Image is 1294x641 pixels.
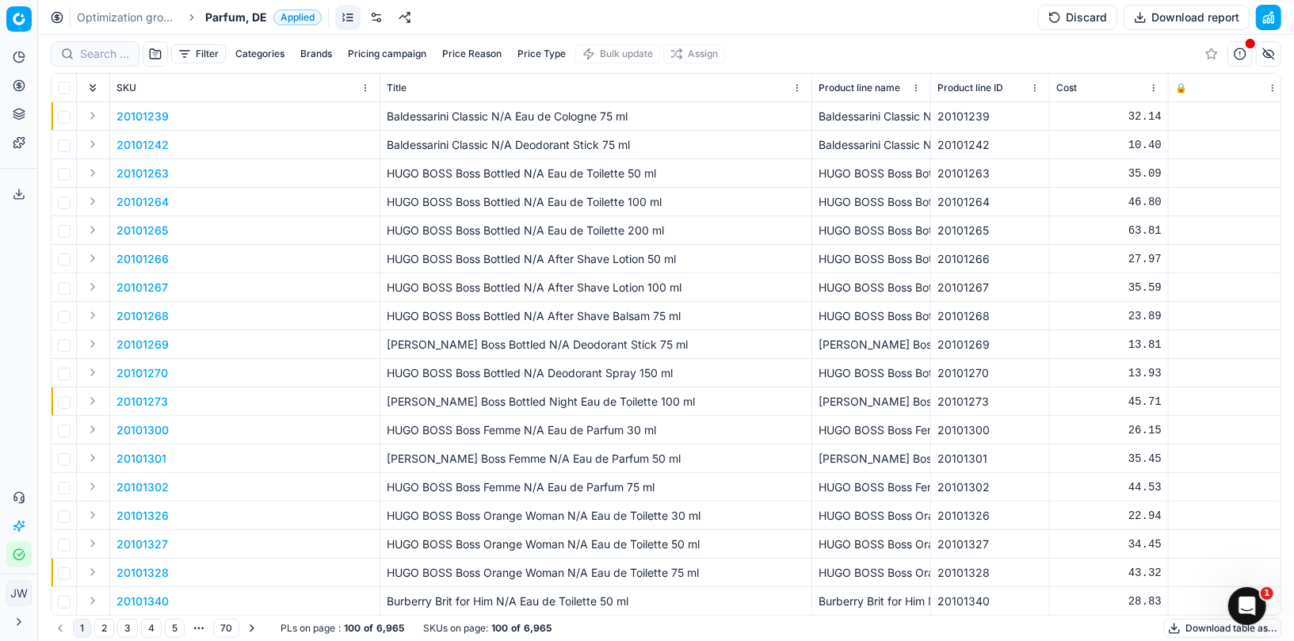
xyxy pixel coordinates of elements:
p: 20101270 [116,365,168,381]
button: Expand [83,448,102,467]
div: 20101270 [937,365,1043,381]
div: : [281,622,404,635]
div: HUGO BOSS Boss Bottled N/A After Shave Balsam 75 ml [819,308,924,324]
span: Product line name [819,82,900,94]
button: JW [6,581,32,606]
span: 1 [1261,587,1273,600]
button: 70 [213,619,239,638]
button: 20101340 [116,593,169,609]
button: 2 [94,619,114,638]
button: Categories [229,44,291,63]
div: [PERSON_NAME] Boss Bottled Night Eau de Toilette 100 ml [819,394,924,410]
div: HUGO BOSS Boss Bottled N/A Eau de Toilette 50 ml [819,166,924,181]
span: Parfum, DEApplied [205,10,322,25]
div: 20101266 [937,251,1043,267]
button: Expand [83,220,102,239]
p: HUGO BOSS Boss Bottled N/A After Shave Lotion 100 ml [387,280,805,296]
p: 20101328 [116,565,169,581]
button: 20101302 [116,479,169,495]
div: 45.71 [1056,394,1162,410]
iframe: Intercom live chat [1228,587,1266,625]
p: 20101264 [116,194,169,210]
div: 20101328 [937,565,1043,581]
nav: pagination [51,617,261,639]
button: Expand [83,420,102,439]
p: HUGO BOSS Boss Orange Woman N/A Eau de Toilette 50 ml [387,536,805,552]
span: SKUs on page : [423,622,488,635]
span: Title [387,82,407,94]
input: Search by SKU or title [80,46,129,62]
button: 20101268 [116,308,169,324]
div: 13.93 [1056,365,1162,381]
strong: 6,965 [376,622,404,635]
button: 20101301 [116,451,166,467]
p: 20101273 [116,394,168,410]
div: Baldessarini Classic N/A Deodorant Stick 75 ml [819,137,924,153]
button: Expand [83,163,102,182]
div: 44.53 [1056,479,1162,495]
div: HUGO BOSS Boss Bottled N/A Eau de Toilette 200 ml [819,223,924,238]
div: 20101301 [937,451,1043,467]
button: Expand [83,334,102,353]
button: 20101242 [116,137,169,153]
div: 20101300 [937,422,1043,438]
button: 20101263 [116,166,169,181]
button: Filter [171,44,226,63]
div: HUGO BOSS Boss Femme N/A Eau de Parfum 30 ml [819,422,924,438]
p: HUGO BOSS Boss Bottled N/A Eau de Toilette 100 ml [387,194,805,210]
button: 20101267 [116,280,168,296]
button: Go to previous page [51,619,70,638]
button: 4 [141,619,162,638]
button: Expand [83,391,102,410]
button: Expand all [83,78,102,97]
button: Download table as... [1164,619,1281,638]
div: 20101264 [937,194,1043,210]
div: 20101267 [937,280,1043,296]
button: Price Reason [436,44,508,63]
div: 10.40 [1056,137,1162,153]
div: 63.81 [1056,223,1162,238]
div: 20101265 [937,223,1043,238]
button: Expand [83,591,102,610]
div: 35.59 [1056,280,1162,296]
button: 20101327 [116,536,168,552]
div: 20101326 [937,508,1043,524]
button: Download report [1124,5,1250,30]
p: HUGO BOSS Boss Bottled N/A Eau de Toilette 50 ml [387,166,805,181]
button: Brands [294,44,338,63]
div: HUGO BOSS Boss Bottled N/A After Shave Lotion 50 ml [819,251,924,267]
button: 20101269 [116,337,169,353]
button: Expand [83,135,102,154]
p: HUGO BOSS Boss Femme N/A Eau de Parfum 30 ml [387,422,805,438]
div: 20101273 [937,394,1043,410]
div: 28.83 [1056,593,1162,609]
a: Optimization groups [77,10,178,25]
div: 20101327 [937,536,1043,552]
div: HUGO BOSS Boss Femme N/A Eau de Parfum 75 ml [819,479,924,495]
button: Expand [83,306,102,325]
button: Expand [83,192,102,211]
button: Bulk update [575,44,660,63]
div: HUGO BOSS Boss Bottled N/A After Shave Lotion 100 ml [819,280,924,296]
div: 20101263 [937,166,1043,181]
button: 20101266 [116,251,169,267]
p: 20101265 [116,223,168,238]
div: 20101269 [937,337,1043,353]
button: 1 [73,619,91,638]
div: HUGO BOSS Boss Orange Woman N/A Eau de Toilette 30 ml [819,508,924,524]
button: 20101326 [116,508,169,524]
span: Product line ID [937,82,1003,94]
p: 20101239 [116,109,169,124]
button: Discard [1038,5,1117,30]
p: Baldessarini Classic N/A Deodorant Stick 75 ml [387,137,805,153]
button: Expand [83,249,102,268]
